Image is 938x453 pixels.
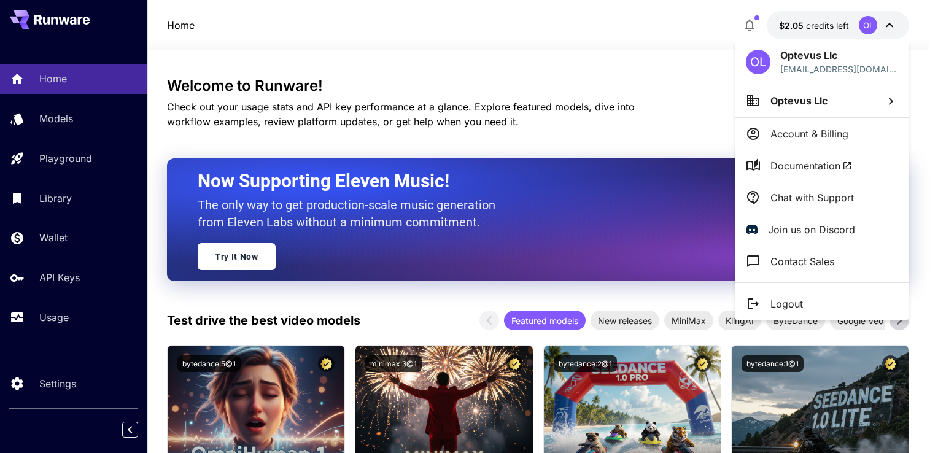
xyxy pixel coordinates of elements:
p: Account & Billing [770,126,848,141]
p: [EMAIL_ADDRESS][DOMAIN_NAME] [780,63,898,75]
div: techs@optevus.com [780,63,898,75]
p: Chat with Support [770,190,854,205]
div: OL [746,50,770,74]
p: Join us on Discord [768,222,855,237]
p: Optevus Llc [780,48,898,63]
p: Logout [770,296,803,311]
button: Optevus Llc [735,84,909,117]
span: Optevus Llc [770,95,828,107]
span: Documentation [770,158,852,173]
p: Contact Sales [770,254,834,269]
